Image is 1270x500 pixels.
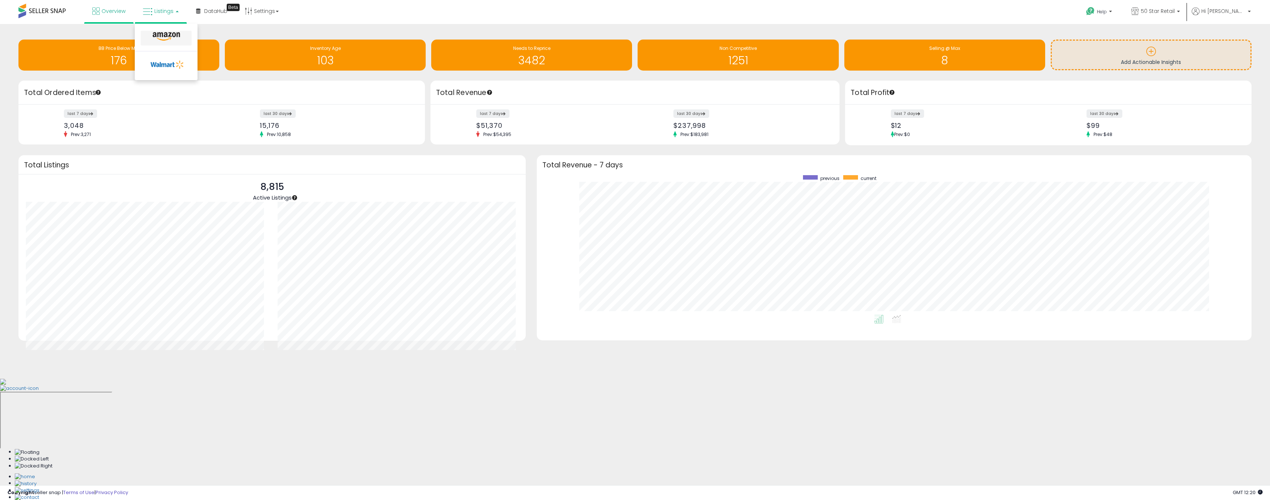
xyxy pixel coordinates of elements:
[15,473,35,480] img: Home
[102,7,126,15] span: Overview
[1087,122,1239,129] div: $99
[1052,41,1250,69] a: Add Actionable Insights
[542,162,1246,168] h3: Total Revenue - 7 days
[253,180,292,194] p: 8,815
[1121,58,1181,66] span: Add Actionable Insights
[15,480,37,487] img: History
[435,54,628,67] h1: 3482
[263,131,295,137] span: Prev: 10,858
[891,109,924,118] label: last 7 days
[641,54,835,67] h1: 1251
[99,45,139,51] span: BB Price Below Min
[476,122,629,129] div: $51,370
[891,122,1043,129] div: $12
[291,194,298,201] div: Tooltip anchor
[1141,7,1175,15] span: 50 Star Retail
[673,109,709,118] label: last 30 days
[18,40,219,71] a: BB Price Below Min 176
[513,45,550,51] span: Needs to Reprice
[1097,8,1107,15] span: Help
[204,7,227,15] span: DataHub
[844,40,1045,71] a: Selling @ Max 8
[894,131,910,137] span: Prev: $0
[95,89,102,96] div: Tooltip anchor
[1087,109,1122,118] label: last 30 days
[889,89,895,96] div: Tooltip anchor
[225,40,426,71] a: Inventory Age 103
[24,162,520,168] h3: Total Listings
[15,449,40,456] img: Floating
[436,88,834,98] h3: Total Revenue
[638,40,838,71] a: Non Competitive 1251
[260,122,412,129] div: 15,176
[720,45,757,51] span: Non Competitive
[431,40,632,71] a: Needs to Reprice 3482
[15,456,49,463] img: Docked Left
[22,54,216,67] h1: 176
[227,4,240,11] div: Tooltip anchor
[253,194,292,201] span: Active Listings
[820,175,840,181] span: previous
[154,7,174,15] span: Listings
[1090,131,1116,137] span: Prev: $48
[677,131,712,137] span: Prev: $183,981
[15,487,40,494] img: Settings
[260,109,296,118] label: last 30 days
[229,54,422,67] h1: 103
[848,54,1041,67] h1: 8
[929,45,960,51] span: Selling @ Max
[64,109,97,118] label: last 7 days
[64,122,216,129] div: 3,048
[476,109,509,118] label: last 7 days
[1080,1,1119,24] a: Help
[486,89,493,96] div: Tooltip anchor
[24,88,419,98] h3: Total Ordered Items
[480,131,515,137] span: Prev: $54,395
[1086,7,1095,16] i: Get Help
[861,175,876,181] span: current
[1201,7,1246,15] span: Hi [PERSON_NAME]
[673,122,827,129] div: $237,998
[67,131,95,137] span: Prev: 3,271
[15,463,52,470] img: Docked Right
[851,88,1246,98] h3: Total Profit
[1192,7,1251,24] a: Hi [PERSON_NAME]
[310,45,341,51] span: Inventory Age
